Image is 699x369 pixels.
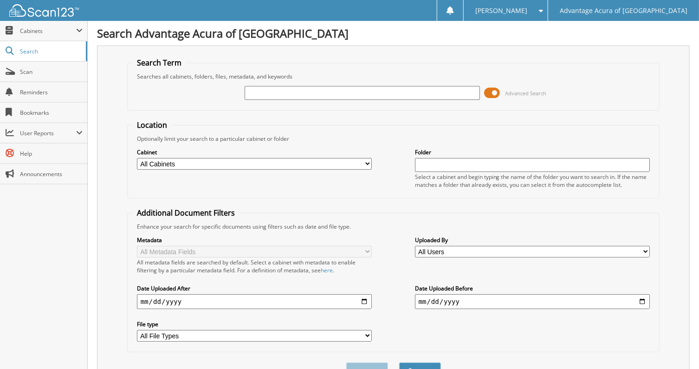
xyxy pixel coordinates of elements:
span: Help [20,150,83,158]
span: Reminders [20,88,83,96]
h1: Search Advantage Acura of [GEOGRAPHIC_DATA] [97,26,690,41]
legend: Search Term [132,58,186,68]
input: start [137,294,372,309]
div: Optionally limit your search to a particular cabinet or folder [132,135,654,143]
span: Advantage Acura of [GEOGRAPHIC_DATA] [560,8,687,13]
a: here [321,266,333,274]
label: Cabinet [137,148,372,156]
label: Metadata [137,236,372,244]
span: Announcements [20,170,83,178]
img: scan123-logo-white.svg [9,4,79,17]
input: end [415,294,650,309]
label: File type [137,320,372,328]
label: Date Uploaded Before [415,284,650,292]
label: Uploaded By [415,236,650,244]
div: Enhance your search for specific documents using filters such as date and file type. [132,223,654,231]
label: Folder [415,148,650,156]
legend: Additional Document Filters [132,208,239,218]
div: Searches all cabinets, folders, files, metadata, and keywords [132,72,654,80]
div: Select a cabinet and begin typing the name of the folder you want to search in. If the name match... [415,173,650,189]
label: Date Uploaded After [137,284,372,292]
span: User Reports [20,129,76,137]
div: All metadata fields are searched by default. Select a cabinet with metadata to enable filtering b... [137,258,372,274]
span: Advanced Search [505,90,547,97]
legend: Location [132,120,172,130]
span: [PERSON_NAME] [475,8,527,13]
span: Scan [20,68,83,76]
span: Cabinets [20,27,76,35]
span: Search [20,47,81,55]
span: Bookmarks [20,109,83,117]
